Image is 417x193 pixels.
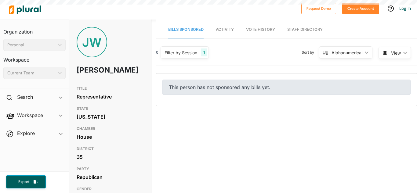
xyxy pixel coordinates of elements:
span: Sort by [302,50,319,55]
div: Filter by Session [165,49,197,56]
h3: CHAMBER [77,125,144,132]
a: Request Demo [301,5,336,11]
div: Republican [77,173,144,182]
a: Log In [399,5,411,11]
a: Activity [216,21,234,38]
div: Representative [77,92,144,101]
h3: Workspace [3,51,66,64]
div: 1 [201,48,207,56]
span: Bills Sponsored [168,27,204,32]
div: 35 [77,152,144,162]
div: Alphanumerical [332,49,362,56]
span: View [391,50,401,56]
span: Export [14,179,34,184]
h3: Organization [3,23,66,36]
span: Activity [216,27,234,32]
a: Bills Sponsored [168,21,204,38]
h3: PARTY [77,165,144,173]
button: Export [6,175,46,188]
h3: STATE [77,105,144,112]
h3: TITLE [77,85,144,92]
div: [US_STATE] [77,112,144,121]
div: House [77,132,144,141]
a: Vote History [246,21,275,38]
div: JW [77,27,107,57]
span: Vote History [246,27,275,32]
h3: GENDER [77,185,144,193]
div: Current Team [7,70,56,76]
h3: DISTRICT [77,145,144,152]
div: Personal [7,42,56,48]
button: Request Demo [301,3,336,14]
div: This person has not sponsored any bills yet. [162,80,411,95]
div: 0 [156,50,158,55]
button: Create Account [342,3,379,14]
h2: Search [17,94,33,100]
a: Create Account [342,5,379,11]
a: Staff Directory [287,21,323,38]
h1: [PERSON_NAME] [77,61,117,79]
